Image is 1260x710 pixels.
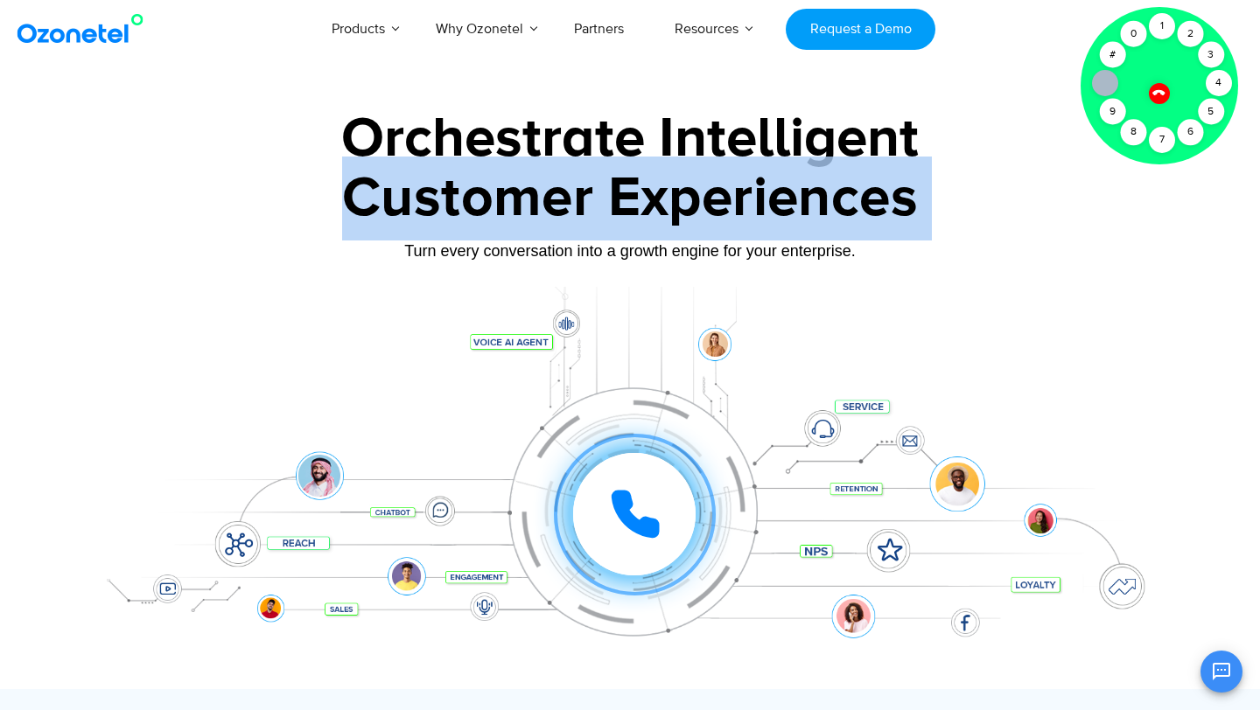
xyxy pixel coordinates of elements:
div: 2 [1177,21,1203,47]
div: # [1099,42,1125,68]
div: Customer Experiences [83,157,1177,240]
a: Request a Demo [786,9,935,50]
div: 1 [1149,13,1175,39]
div: 3 [1198,42,1224,68]
button: Open chat [1200,651,1242,693]
div: Turn every conversation into a growth engine for your enterprise. [83,241,1177,261]
div: 0 [1120,21,1146,47]
div: 9 [1099,99,1125,125]
div: 5 [1198,99,1224,125]
div: Orchestrate Intelligent [83,111,1177,167]
div: 8 [1120,119,1146,145]
div: 4 [1206,70,1232,96]
div: 6 [1177,119,1203,145]
div: 7 [1149,127,1175,153]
